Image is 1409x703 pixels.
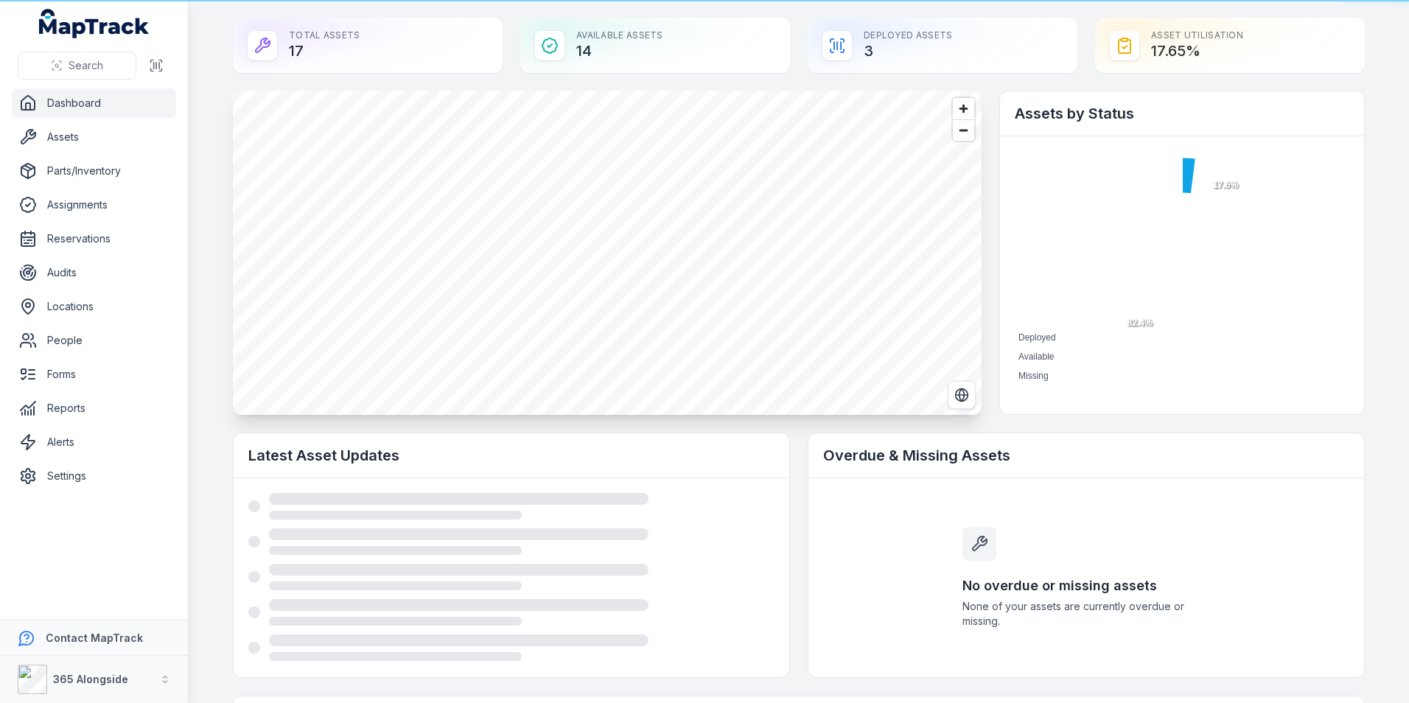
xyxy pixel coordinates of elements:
[1018,351,1054,362] span: Available
[953,119,974,141] button: Zoom out
[12,326,176,355] a: People
[1015,103,1349,124] h2: Assets by Status
[12,224,176,253] a: Reservations
[18,52,136,80] button: Search
[962,599,1210,629] span: None of your assets are currently overdue or missing.
[12,292,176,321] a: Locations
[12,156,176,186] a: Parts/Inventory
[12,190,176,220] a: Assignments
[12,122,176,152] a: Assets
[39,9,150,38] a: MapTrack
[12,88,176,118] a: Dashboard
[953,98,974,119] button: Zoom in
[823,445,1349,466] h2: Overdue & Missing Assets
[1018,371,1049,381] span: Missing
[1018,332,1056,343] span: Deployed
[12,427,176,457] a: Alerts
[69,58,103,73] span: Search
[12,394,176,423] a: Reports
[53,673,128,685] strong: 365 Alongside
[962,576,1210,596] h3: No overdue or missing assets
[948,381,976,409] button: Switch to Satellite View
[248,445,775,466] h2: Latest Asset Updates
[12,258,176,287] a: Audits
[12,360,176,389] a: Forms
[46,632,143,644] strong: Contact MapTrack
[12,461,176,491] a: Settings
[233,91,982,415] canvas: Map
